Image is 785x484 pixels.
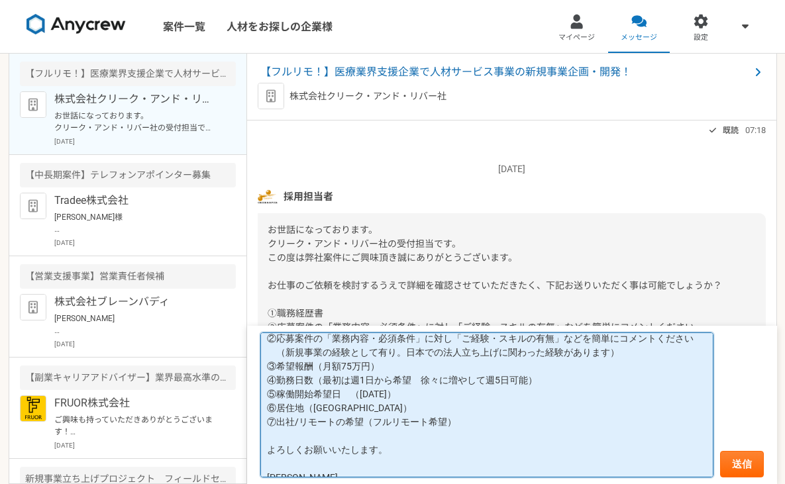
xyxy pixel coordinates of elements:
img: FRUOR%E3%83%AD%E3%82%B3%E3%82%99.png [20,395,46,422]
span: 設定 [694,32,708,43]
span: 採用担当者 [284,189,333,204]
span: お世話になっております。 クリーク・アンド・リバー社の受付担当です。 この度は弊社案件にご興味頂き誠にありがとうございます。 お仕事のご依頼を検討するうえで詳細を確認させていただきたく、下記お送... [268,224,722,444]
p: FRUOR株式会社 [54,395,218,411]
p: [DATE] [258,162,766,176]
img: default_org_logo-42cde973f59100197ec2c8e796e4974ac8490bb5b08a0eb061ff975e4574aa76.png [20,193,46,219]
div: 【中長期案件】テレフォンアポインター募集 [20,163,236,187]
span: 【フルリモ！】医療業界支援企業で人材サービス事業の新規事業企画・開発！ [260,64,750,80]
p: 株式会社ブレーンバディ [54,294,218,310]
span: 07:18 [745,124,766,136]
textarea: お世話になります。 返信が遅くなりまして申し訳ありません。 ①職務経歴書 添付で送れないようですので、メールアドレス等ご教示いただけましたらお送りします。 ②応募案件の「業務内容・必須条件」に対... [260,332,713,477]
span: 既読 [723,122,739,138]
p: ご興味も持っていただきありがとうございます！ FRUOR株式会社の[PERSON_NAME]です。 ぜひ一度オンラインにて詳細のご説明がでできればと思っております。 〜〜〜〜〜〜〜〜〜〜〜〜〜〜... [54,414,218,438]
span: メッセージ [621,32,657,43]
img: default_org_logo-42cde973f59100197ec2c8e796e4974ac8490bb5b08a0eb061ff975e4574aa76.png [20,294,46,320]
p: [PERSON_NAME]様 この度は弊社求人にご興味を持っていただきありがとうございます。 Tradee株式会社の[PERSON_NAME]と申します。 今回弊社が募っている求人は特定技能商材... [54,211,218,235]
p: [PERSON_NAME] お世話になっております。 株式会社ブレーンバディ採用担当です。 この度は、数ある企業の中から弊社に興味を持っていただき、誠にありがとうございます。 社内で慎重に選考し... [54,313,218,336]
div: 【フルリモ！】医療業界支援企業で人材サービス事業の新規事業企画・開発！ [20,62,236,86]
p: [DATE] [54,136,236,146]
button: 送信 [720,451,764,477]
img: 8DqYSo04kwAAAAASUVORK5CYII= [26,14,126,35]
p: お世話になっております。 クリーク・アンド・リバー社の受付担当です。 この度は弊社案件にご興味頂き誠にありがとうございます。 お仕事のご依頼を検討するうえで詳細を確認させていただきたく、下記お送... [54,110,218,134]
div: 【副業キャリアアドバイザー】業界最高水準の報酬率で還元します！ [20,365,236,390]
img: a295da57-00b6-4b29-ba41-8cef463eb291.png [258,187,278,207]
img: default_org_logo-42cde973f59100197ec2c8e796e4974ac8490bb5b08a0eb061ff975e4574aa76.png [258,83,284,109]
span: マイページ [558,32,595,43]
p: 株式会社クリーク・アンド・リバー社 [54,91,218,107]
img: default_org_logo-42cde973f59100197ec2c8e796e4974ac8490bb5b08a0eb061ff975e4574aa76.png [20,91,46,118]
p: 株式会社クリーク・アンド・リバー社 [289,89,446,103]
div: 【営業支援事業】営業責任者候補 [20,264,236,289]
p: [DATE] [54,440,236,450]
p: [DATE] [54,238,236,248]
p: Tradee株式会社 [54,193,218,209]
p: [DATE] [54,339,236,349]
